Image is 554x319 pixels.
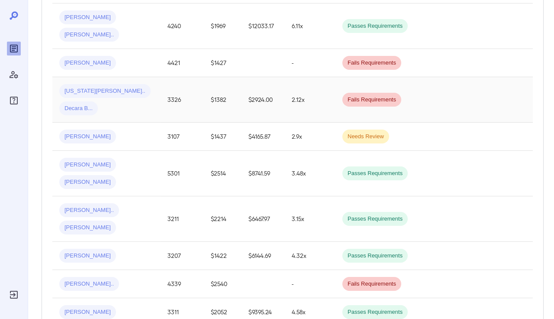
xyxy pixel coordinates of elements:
span: [PERSON_NAME] [59,224,116,232]
div: Manage Users [7,68,21,81]
span: Passes Requirements [342,215,408,223]
span: [PERSON_NAME].. [59,206,119,215]
div: Reports [7,42,21,55]
td: 4.32x [285,242,335,270]
span: [PERSON_NAME] [59,59,116,67]
td: $6467.97 [242,196,285,242]
span: Fails Requirements [342,96,401,104]
td: 3.15x [285,196,335,242]
td: 5301 [161,151,204,196]
span: [PERSON_NAME] [59,161,116,169]
span: [PERSON_NAME] [59,252,116,260]
span: Passes Requirements [342,169,408,178]
td: 4339 [161,270,204,298]
span: [PERSON_NAME].. [59,280,119,288]
td: 3326 [161,77,204,123]
td: 2.9x [285,123,335,151]
td: 3207 [161,242,204,270]
td: $6144.69 [242,242,285,270]
td: $1969 [204,3,242,49]
div: Log Out [7,288,21,302]
span: Fails Requirements [342,280,401,288]
span: [PERSON_NAME] [59,178,116,186]
td: $1427 [204,49,242,77]
td: 4421 [161,49,204,77]
td: $4165.87 [242,123,285,151]
td: $12033.17 [242,3,285,49]
span: [US_STATE][PERSON_NAME].. [59,87,151,95]
td: 3107 [161,123,204,151]
td: 3211 [161,196,204,242]
td: 6.11x [285,3,335,49]
span: Fails Requirements [342,59,401,67]
span: [PERSON_NAME] [59,308,116,316]
span: Decara B... [59,104,98,113]
td: - [285,270,335,298]
div: FAQ [7,94,21,107]
td: $1422 [204,242,242,270]
td: $1437 [204,123,242,151]
td: $2214 [204,196,242,242]
span: Needs Review [342,133,389,141]
td: $2540 [204,270,242,298]
td: - [285,49,335,77]
span: [PERSON_NAME].. [59,31,119,39]
td: 4240 [161,3,204,49]
td: 2.12x [285,77,335,123]
span: Passes Requirements [342,22,408,30]
td: 3.48x [285,151,335,196]
span: [PERSON_NAME] [59,13,116,22]
span: [PERSON_NAME] [59,133,116,141]
td: $2924.00 [242,77,285,123]
td: $8741.59 [242,151,285,196]
span: Passes Requirements [342,252,408,260]
td: $1382 [204,77,242,123]
span: Passes Requirements [342,308,408,316]
td: $2514 [204,151,242,196]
